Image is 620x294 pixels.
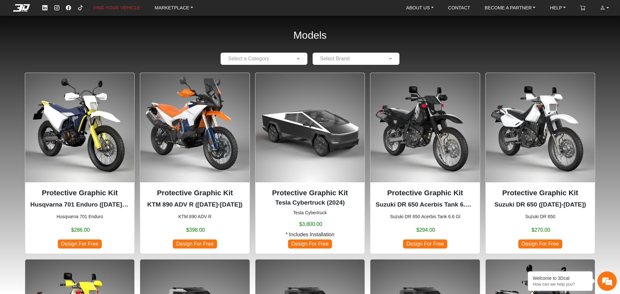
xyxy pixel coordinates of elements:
small: Tesla Cybertruck [261,209,359,216]
img: 701 Enduronull2016-2024 [25,73,134,182]
p: Protective Graphic Kit [145,188,244,198]
small: Suzuki DR 650 [491,213,590,220]
small: Husqvarna 701 Enduro [30,213,129,220]
h2: Models [293,21,326,50]
a: ABOUT US [404,3,436,13]
p: Tesla Cybertruck (2024) [261,198,359,208]
a: MARKETPLACE [152,3,196,13]
p: Suzuki DR 650 (1996-2024) [491,200,590,209]
span: Design For Free [288,239,332,248]
img: 890 ADV R null2023-2025 [140,73,249,182]
img: DR 6501996-2024 [486,73,595,182]
div: Tesla Cybertruck [255,73,365,254]
img: Cybertrucknull2024 [255,73,365,182]
div: Welcome to 3Dcal [533,276,588,281]
span: Design For Free [173,239,217,248]
span: $286.00 [71,226,90,234]
span: Design For Free [403,239,447,248]
div: Suzuki DR 650 Acerbis Tank 6.6 Gl [370,73,480,254]
span: Design For Free [58,239,102,248]
p: Suzuki DR 650 Acerbis Tank 6.6 Gl (1996-2024) [376,200,474,209]
p: How can we help you? [533,282,588,287]
span: Design For Free [518,239,562,248]
small: Suzuki DR 650 Acerbis Tank 6.6 Gl [376,213,474,220]
small: KTM 890 ADV R [145,213,244,220]
p: Protective Graphic Kit [261,188,359,198]
a: CONTACT [446,3,473,13]
img: DR 650Acerbis Tank 6.6 Gl1996-2024 [370,73,480,182]
span: * Includes Installation [285,231,334,238]
div: Husqvarna 701 Enduro [25,73,135,254]
span: $270.00 [532,226,550,234]
p: Protective Graphic Kit [491,188,590,198]
p: Protective Graphic Kit [376,188,474,198]
p: Protective Graphic Kit [30,188,129,198]
span: $3,800.00 [299,220,322,228]
div: KTM 890 ADV R [140,73,250,254]
p: Husqvarna 701 Enduro (2016-2024) [30,200,129,209]
div: Suzuki DR 650 [485,73,595,254]
span: $294.00 [417,226,435,234]
a: HELP [547,3,568,13]
a: FIND YOUR VEHICLE [91,3,143,13]
span: $398.00 [186,226,205,234]
p: KTM 890 ADV R (2023-2025) [145,200,244,209]
a: BECOME A PARTNER [482,3,538,13]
